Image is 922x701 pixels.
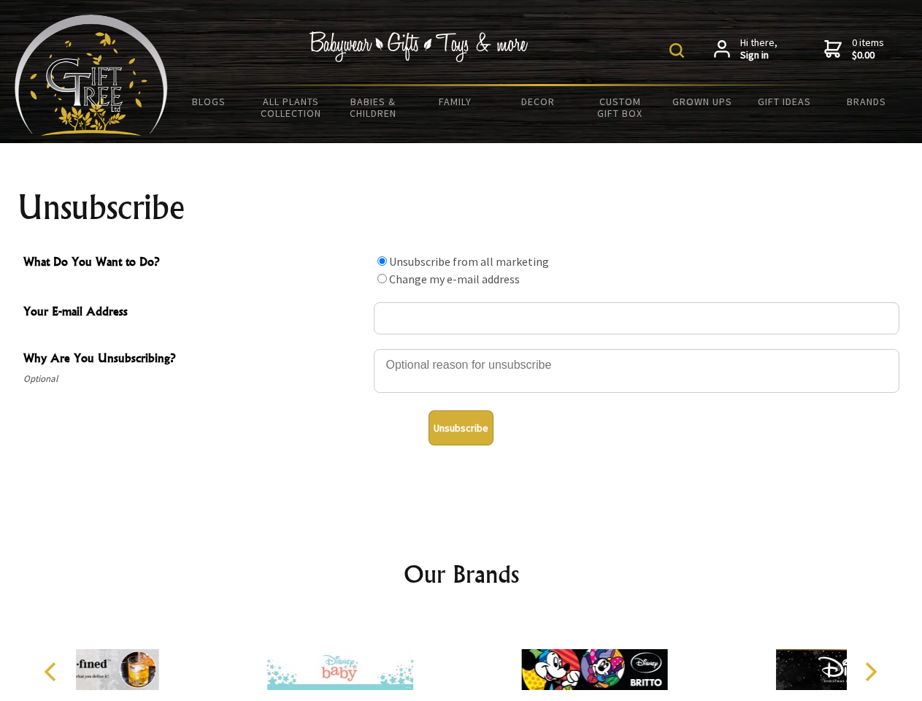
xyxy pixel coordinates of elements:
a: 0 items$0.00 [824,37,884,62]
a: Family [415,86,497,117]
label: Change my e-mail address [389,272,520,286]
img: Babywear - Gifts - Toys & more [310,31,529,62]
span: Your E-mail Address [23,302,366,323]
a: Grown Ups [661,86,743,117]
a: Brands [826,86,908,117]
span: What Do You Want to Do? [23,253,366,274]
input: What Do You Want to Do? [377,274,387,283]
input: Your E-mail Address [374,302,899,334]
textarea: Why Are You Unsubscribing? [374,349,899,393]
a: BLOGS [168,86,250,117]
button: Unsubscribe [429,410,493,445]
strong: Sign in [740,49,777,62]
input: What Do You Want to Do? [377,256,387,266]
a: Babies & Children [332,86,415,129]
span: Hi there, [740,37,777,62]
a: Hi there,Sign in [714,37,777,62]
strong: $0.00 [852,49,884,62]
span: 0 items [852,36,884,62]
span: Why Are You Unsubscribing? [23,349,366,370]
img: product search [669,43,684,58]
button: Previous [37,656,69,688]
a: Custom Gift Box [579,86,661,129]
span: Optional [23,370,366,388]
h1: Unsubscribe [18,190,905,225]
button: Next [854,656,886,688]
a: All Plants Collection [250,86,333,129]
a: Gift Ideas [743,86,826,117]
h2: Our Brands [29,556,894,591]
a: Decor [496,86,579,117]
img: Babyware - Gifts - Toys and more... [15,15,168,136]
label: Unsubscribe from all marketing [389,254,549,269]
